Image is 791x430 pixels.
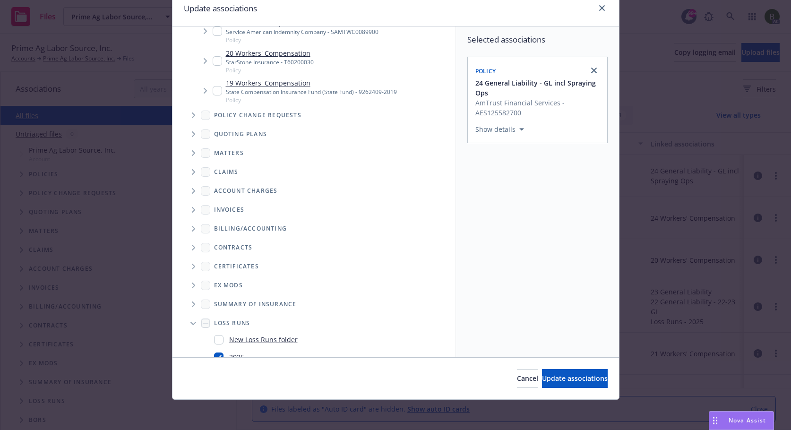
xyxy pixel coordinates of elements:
[214,169,239,175] span: Claims
[214,207,245,213] span: Invoices
[472,124,528,135] button: Show details
[226,96,397,104] span: Policy
[214,131,267,137] span: Quoting plans
[214,301,297,307] span: Summary of insurance
[467,34,608,45] span: Selected associations
[229,352,244,362] a: 2025
[184,2,257,15] h1: Update associations
[172,219,456,404] div: Folder Tree Example
[214,188,278,194] span: Account charges
[542,374,608,383] span: Update associations
[517,369,538,388] button: Cancel
[214,264,259,269] span: Certificates
[226,36,378,44] span: Policy
[229,335,298,344] a: New Loss Runs folder
[729,416,766,424] span: Nova Assist
[475,98,602,118] span: AmTrust Financial Services - AES125582700
[214,150,244,156] span: Matters
[214,283,243,288] span: Ex Mods
[226,28,378,36] div: Service American Indemnity Company - SAMTWC0089900
[226,78,397,88] a: 19 Workers' Compensation
[226,48,314,58] a: 20 Workers' Compensation
[596,2,608,14] a: close
[588,65,600,76] a: close
[517,374,538,383] span: Cancel
[709,412,721,430] div: Drag to move
[226,88,397,96] div: State Compensation Insurance Fund (State Fund) - 9262409-2019
[214,226,287,232] span: Billing/Accounting
[214,112,301,118] span: Policy change requests
[226,66,314,74] span: Policy
[214,245,253,250] span: Contracts
[226,58,314,66] div: StarStone Insurance - T60200030
[475,67,496,75] span: Policy
[542,369,608,388] button: Update associations
[214,320,250,326] span: Loss Runs
[709,411,774,430] button: Nova Assist
[475,78,602,98] button: 24 General Liability - GL incl Spraying Ops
